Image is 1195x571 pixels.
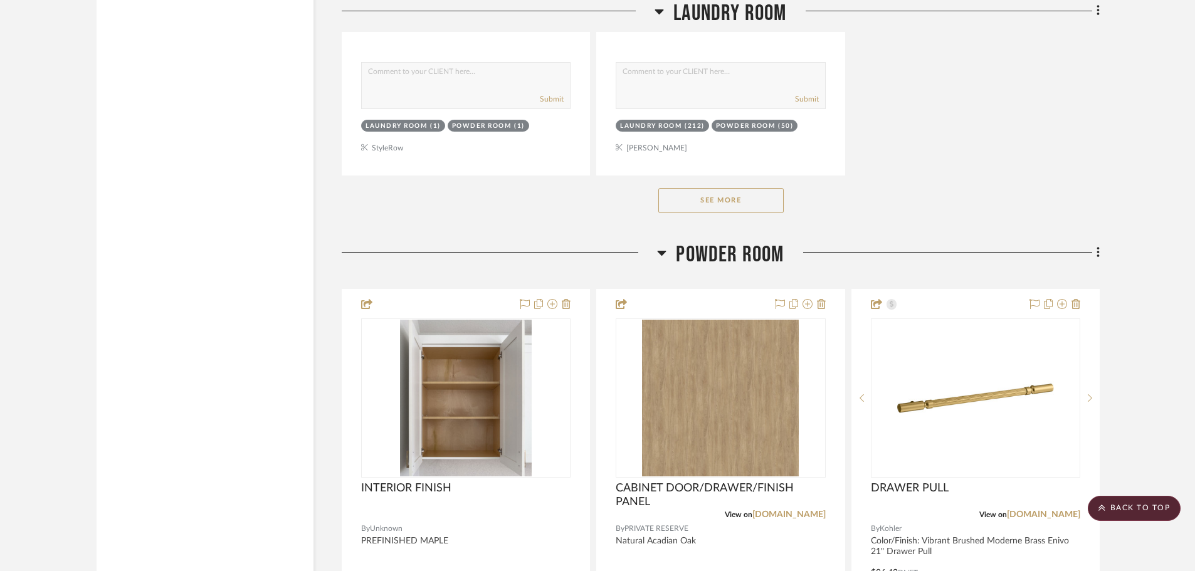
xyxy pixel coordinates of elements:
div: 0 [616,319,824,477]
img: CABINET DOOR/DRAWER/FINISH PANEL [642,320,799,476]
button: Submit [540,93,564,105]
div: (1) [514,122,525,131]
div: Laundry Room [366,122,427,131]
span: By [871,523,880,535]
span: By [361,523,370,535]
span: Powder Room [676,241,784,268]
img: DRAWER PULL [897,320,1054,476]
div: (212) [685,122,705,131]
button: See More [658,188,784,213]
div: Powder Room [716,122,776,131]
div: Powder Room [452,122,512,131]
div: (1) [430,122,441,131]
a: [DOMAIN_NAME] [1007,510,1080,519]
span: CABINET DOOR/DRAWER/FINISH PANEL [616,481,825,509]
span: By [616,523,624,535]
span: View on [725,511,752,518]
span: Kohler [880,523,902,535]
a: [DOMAIN_NAME] [752,510,826,519]
img: INTERIOR FINISH [400,320,532,476]
div: Laundry Room [620,122,682,131]
span: View on [979,511,1007,518]
scroll-to-top-button: BACK TO TOP [1088,496,1181,521]
span: Unknown [370,523,403,535]
span: DRAWER PULL [871,481,949,495]
button: Submit [795,93,819,105]
div: (50) [778,122,793,131]
span: PRIVATE RESERVE [624,523,688,535]
span: INTERIOR FINISH [361,481,451,495]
